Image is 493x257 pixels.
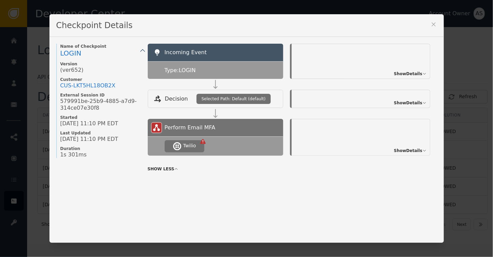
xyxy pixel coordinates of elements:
[60,67,84,73] span: (ver 652 )
[60,77,141,82] span: Customer
[60,82,116,89] a: CUS-LKT5HL18OB2X
[60,61,141,67] span: Version
[60,92,141,98] span: External Session ID
[60,49,141,58] a: LOGIN
[60,130,141,136] span: Last Updated
[60,136,118,143] span: [DATE] 11:10 PM EDT
[165,49,207,56] span: Incoming Event
[165,95,188,103] span: Decision
[49,14,444,37] div: Checkpoint Details
[148,166,174,172] span: SHOW LESS
[165,66,196,74] span: Type: LOGIN
[202,96,266,102] span: Selected Path: Default (default)
[394,71,423,77] span: Show Details
[165,124,215,132] span: Perform Email MFA
[60,115,141,120] span: Started
[60,49,82,57] span: LOGIN
[60,120,118,127] span: [DATE] 11:10 PM EDT
[60,82,116,89] div: CUS- LKT5HL18OB2X
[60,98,141,111] span: 579991be-25b9-4885-a7d9-314ce07e30f8
[60,151,87,158] span: 1s 301ms
[394,100,423,106] span: Show Details
[183,142,196,149] div: Twilio
[60,146,141,151] span: Duration
[394,148,423,154] span: Show Details
[60,44,141,49] span: Name of Checkpoint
